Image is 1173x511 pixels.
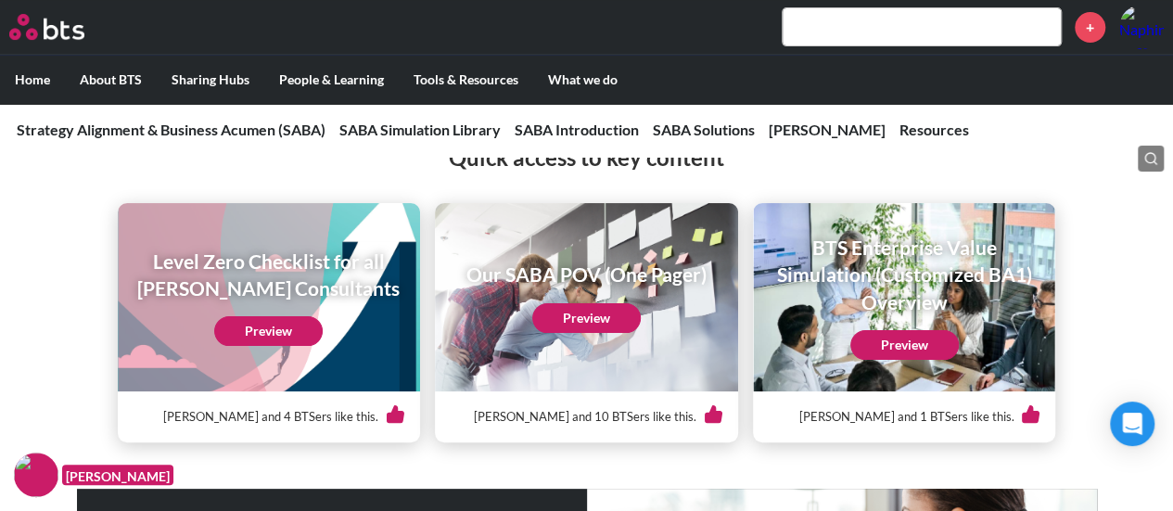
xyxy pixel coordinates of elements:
a: SABA Solutions [653,121,755,138]
a: Go home [9,14,119,40]
div: [PERSON_NAME] and 1 BTSers like this. [768,391,1041,442]
a: Resources [899,121,969,138]
label: Sharing Hubs [157,56,264,104]
a: [PERSON_NAME] [769,121,886,138]
label: What we do [533,56,632,104]
label: About BTS [65,56,157,104]
label: Tools & Resources [399,56,533,104]
a: Preview [850,330,959,360]
a: Preview [532,303,641,333]
figcaption: [PERSON_NAME] [62,465,173,486]
a: SABA Introduction [515,121,639,138]
img: F [14,453,58,497]
h1: Our SABA POV (One Pager) [466,261,707,287]
div: [PERSON_NAME] and 4 BTSers like this. [133,391,406,442]
h1: BTS Enterprise Value Simulation (Customized BA1) Overview [766,234,1043,315]
a: Strategy Alignment & Business Acumen (SABA) [17,121,325,138]
img: Naphinya Rassamitat [1119,5,1164,49]
a: Preview [214,316,323,346]
a: SABA Simulation Library [339,121,501,138]
div: Open Intercom Messenger [1110,402,1154,446]
div: [PERSON_NAME] and 10 BTSers like this. [450,391,723,442]
a: Profile [1119,5,1164,49]
label: People & Learning [264,56,399,104]
a: + [1075,12,1105,43]
img: BTS Logo [9,14,84,40]
h1: Level Zero Checklist for all [PERSON_NAME] Consultants [131,248,408,302]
